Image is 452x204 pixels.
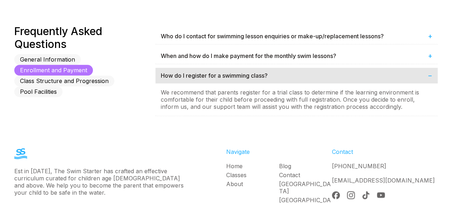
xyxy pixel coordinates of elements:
[226,171,279,179] a: Classes
[428,71,432,80] span: −
[279,171,332,179] a: Contact
[14,54,81,65] button: General Information
[14,86,63,97] button: Pool Facilities
[279,162,332,170] a: Blog
[332,191,340,199] img: Facebook
[155,48,438,64] div: When and how do I make payment for the monthly swim lessons?
[161,89,432,110] p: We recommend that parents register for a trial class to determine if the learning environment is ...
[14,65,93,76] button: Enrollment and Payment
[332,177,435,184] a: [EMAIL_ADDRESS][DOMAIN_NAME]
[332,162,386,170] a: [PHONE_NUMBER]
[332,148,438,155] div: Contact
[347,191,355,199] img: Instagram
[14,167,184,196] div: Est in [DATE], The Swim Starter has crafted an effective curriculum curated for children age [DEM...
[14,25,155,50] div: Frequently Asked Questions
[14,148,27,159] img: The Swim Starter Logo
[226,162,279,170] a: Home
[279,180,332,195] a: [GEOGRAPHIC_DATA]
[226,180,279,188] a: About
[14,76,114,86] button: Class Structure and Progression
[377,191,385,199] img: YouTube
[155,28,438,44] div: Who do I contact for swimming lesson enquiries or make-up/replacement lessons?
[226,148,332,155] div: Navigate
[428,52,432,60] span: +
[155,68,438,83] div: How do I register for a swimming class?
[362,191,370,199] img: Tik Tok
[428,32,432,40] span: +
